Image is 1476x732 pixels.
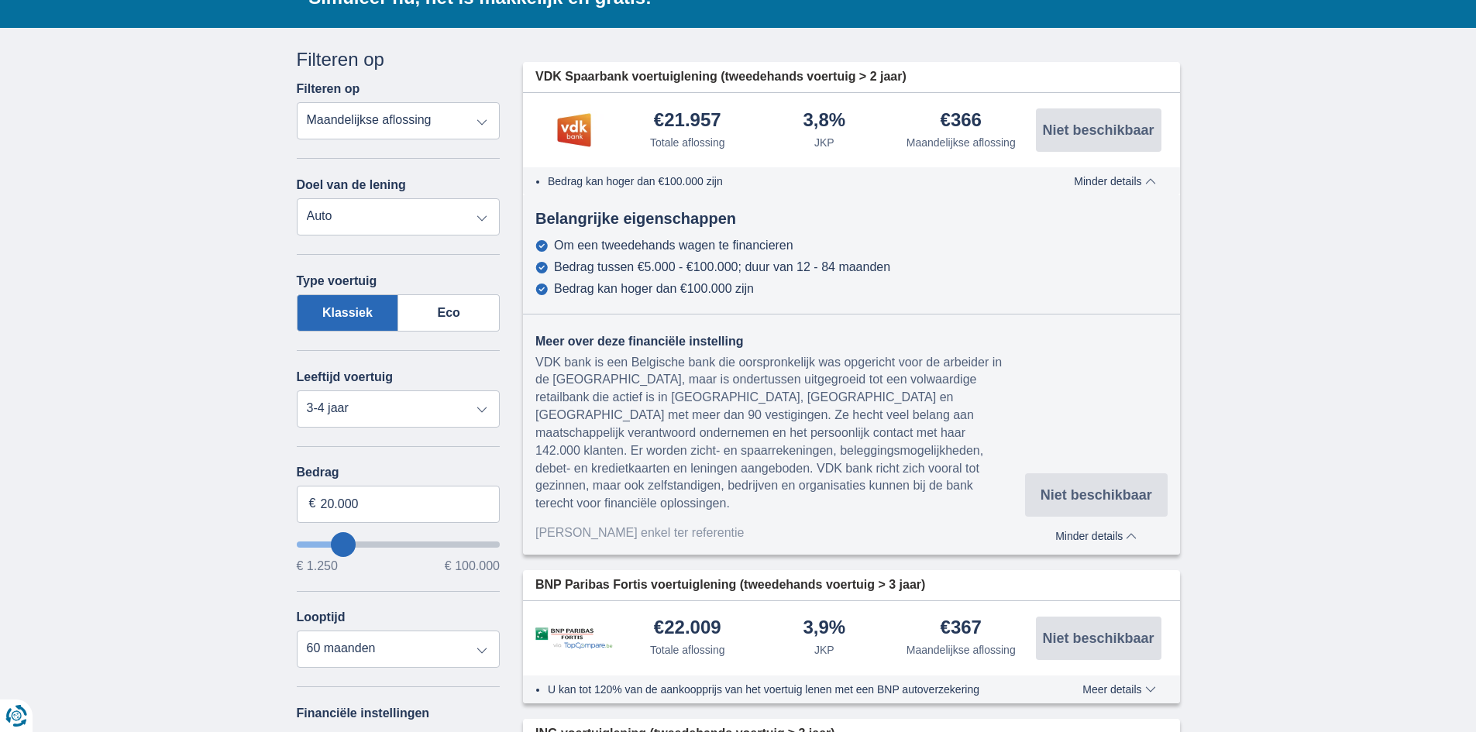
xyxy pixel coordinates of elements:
[1071,683,1167,696] button: Meer details
[814,642,834,658] div: JKP
[814,135,834,150] div: JKP
[1025,524,1167,542] button: Minder details
[650,642,725,658] div: Totale aflossing
[535,524,1025,542] div: [PERSON_NAME] enkel ter referentie
[803,111,845,132] div: 3,8%
[297,178,406,192] label: Doel van de lening
[654,618,721,639] div: €22.009
[309,495,316,513] span: €
[523,208,1180,230] div: Belangrijke eigenschappen
[535,354,1025,514] div: VDK bank is een Belgische bank die oorspronkelijk was opgericht voor de arbeider in de [GEOGRAPHI...
[445,560,500,572] span: € 100.000
[297,46,501,73] div: Filteren op
[297,466,501,479] label: Bedrag
[1036,108,1161,152] button: Niet beschikbaar
[554,260,890,274] div: Bedrag tussen €5.000 - €100.000; duur van 12 - 84 maanden
[297,294,399,332] label: Klassiek
[1042,123,1154,137] span: Niet beschikbaar
[1042,631,1154,645] span: Niet beschikbaar
[548,174,1026,189] li: Bedrag kan hoger dan €100.000 zijn
[297,82,360,96] label: Filteren op
[554,239,793,253] div: Om een tweedehands wagen te financieren
[297,560,338,572] span: € 1.250
[1041,488,1152,502] span: Niet beschikbaar
[535,627,613,650] img: product.pl.alt BNP Paribas Fortis
[1074,176,1155,187] span: Minder details
[1082,684,1155,695] span: Meer details
[1025,473,1167,517] button: Niet beschikbaar
[535,68,907,86] span: VDK Spaarbank voertuiglening (tweedehands voertuig > 2 jaar)
[535,333,1025,351] div: Meer over deze financiële instelling
[941,618,982,639] div: €367
[554,282,754,296] div: Bedrag kan hoger dan €100.000 zijn
[535,576,925,594] span: BNP Paribas Fortis voertuiglening (tweedehands voertuig > 3 jaar)
[654,111,721,132] div: €21.957
[548,682,1026,697] li: U kan tot 120% van de aankoopprijs van het voertuig lenen met een BNP autoverzekering
[1062,175,1167,187] button: Minder details
[1036,617,1161,660] button: Niet beschikbaar
[297,610,346,624] label: Looptijd
[297,370,393,384] label: Leeftijd voertuig
[398,294,500,332] label: Eco
[297,274,377,288] label: Type voertuig
[297,706,430,720] label: Financiële instellingen
[535,111,613,149] img: product.pl.alt VDK bank
[650,135,725,150] div: Totale aflossing
[907,135,1016,150] div: Maandelijkse aflossing
[297,541,501,548] input: wantToBorrow
[803,618,845,639] div: 3,9%
[1055,531,1137,541] span: Minder details
[907,642,1016,658] div: Maandelijkse aflossing
[941,111,982,132] div: €366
